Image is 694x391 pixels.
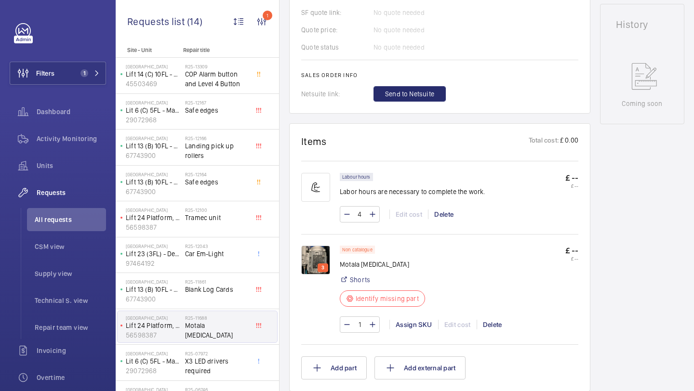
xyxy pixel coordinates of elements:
[126,135,181,141] p: [GEOGRAPHIC_DATA]
[477,320,508,329] div: Delete
[126,69,181,79] p: Lift 14 (C) 10FL - KL C
[116,47,179,53] p: Site - Unit
[301,356,367,379] button: Add part
[80,69,88,77] span: 1
[126,294,181,304] p: 67743900
[185,351,249,356] h2: R25-07972
[342,248,373,251] p: Non catalogue
[342,175,371,179] p: Labour hours
[185,100,249,105] h2: R25-12167
[183,47,247,53] p: Repair title
[185,135,249,141] h2: R25-12166
[185,177,249,187] span: Safe edges
[565,256,578,261] p: £ --
[340,260,425,269] p: Motala [MEDICAL_DATA]
[185,321,249,340] span: Motala [MEDICAL_DATA]
[126,141,181,151] p: Lift 13 (B) 10FL - KL B
[559,135,578,147] p: £ 0.00
[126,100,181,105] p: [GEOGRAPHIC_DATA]
[616,20,668,29] h1: History
[301,246,330,274] img: 1756884006871-d3042a34-934c-4926-a36c-579265f3c9b2
[36,68,54,78] span: Filters
[301,135,327,147] h1: Items
[126,285,181,294] p: Lift 13 (B) 10FL - KL B
[185,249,249,259] span: Car Em-Light
[126,213,181,222] p: Lift 24 Platform, CDC (off site)
[340,187,485,196] p: Labor hours are necessary to complete the work.
[301,72,578,78] h2: Sales order info
[565,183,578,189] p: £ --
[320,263,326,272] p: 3
[185,279,249,285] h2: R25-11861
[37,107,106,117] span: Dashboard
[10,62,106,85] button: Filters1
[126,249,181,259] p: Lift 23 (3FL) - Dermatology
[126,243,181,249] p: [GEOGRAPHIC_DATA]
[385,89,434,99] span: Send to Netsuite
[127,15,187,27] span: Requests list
[428,209,459,219] div: Delete
[126,115,181,125] p: 29072968
[35,323,106,332] span: Repair team view
[185,64,249,69] h2: R25-13309
[374,356,466,379] button: Add external part
[37,134,106,143] span: Activity Monitoring
[126,187,181,196] p: 67743900
[126,79,181,89] p: 45503469
[185,141,249,160] span: Landing pick up rollers
[126,64,181,69] p: [GEOGRAPHIC_DATA]
[389,320,438,329] div: Assign SKU
[185,69,249,89] span: COP Alarm button and Level 4 Button
[185,285,249,294] span: Blank Log Cards
[126,207,181,213] p: [GEOGRAPHIC_DATA]
[126,259,181,268] p: 97464192
[126,171,181,177] p: [GEOGRAPHIC_DATA]
[126,279,181,285] p: [GEOGRAPHIC_DATA]
[126,356,181,366] p: Lit 6 (C) 5FL - Maternity C
[185,356,249,376] span: X3 LED drivers required
[126,321,181,330] p: Lift 24 Platform, CDC (off site)
[185,207,249,213] h2: R25-12100
[126,222,181,232] p: 56598387
[35,269,106,278] span: Supply view
[185,213,249,222] span: Tramec unit
[37,346,106,355] span: Invoicing
[356,294,419,303] p: Identify missing part
[565,246,578,256] p: £ --
[529,135,559,147] p: Total cost:
[185,315,249,321] h2: R25-11688
[185,243,249,249] h2: R25-12043
[126,315,181,321] p: [GEOGRAPHIC_DATA]
[185,105,249,115] span: Safe edges
[126,151,181,160] p: 67743900
[374,86,446,102] button: Send to Netsuite
[622,99,662,108] p: Coming soon
[35,242,106,251] span: CSM view
[565,173,578,183] p: £ --
[126,366,181,376] p: 29072968
[35,215,106,224] span: All requests
[37,373,106,382] span: Overtime
[301,173,330,202] img: muscle-sm.svg
[126,177,181,187] p: Lift 13 (B) 10FL - KL B
[35,296,106,305] span: Technical S. view
[37,161,106,170] span: Units
[185,171,249,177] h2: R25-12164
[126,105,181,115] p: Lit 6 (C) 5FL - Maternity C
[126,351,181,356] p: [GEOGRAPHIC_DATA]
[350,275,370,285] a: Shorts
[37,188,106,197] span: Requests
[126,330,181,340] p: 56598387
